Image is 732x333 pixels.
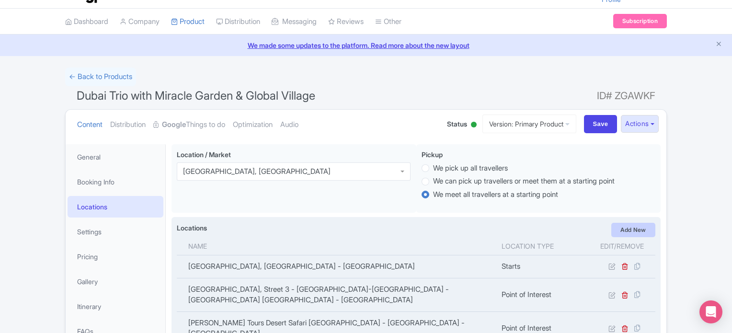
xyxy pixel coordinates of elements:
[422,150,443,159] span: Pickup
[496,255,589,278] td: Starts
[153,110,225,140] a: GoogleThings to do
[597,86,655,105] span: ID# ZGAWKF
[177,223,207,233] label: Locations
[77,110,103,140] a: Content
[433,163,508,174] label: We pick up all travellers
[216,9,260,35] a: Distribution
[715,39,722,50] button: Close announcement
[177,278,496,311] td: [GEOGRAPHIC_DATA], Street 3 - [GEOGRAPHIC_DATA]-[GEOGRAPHIC_DATA] - [GEOGRAPHIC_DATA] [GEOGRAPHIC...
[68,196,163,218] a: Locations
[328,9,364,35] a: Reviews
[496,278,589,311] td: Point of Interest
[589,237,655,255] th: Edit/Remove
[68,296,163,317] a: Itinerary
[584,115,618,133] input: Save
[611,223,655,237] a: Add New
[6,40,726,50] a: We made some updates to the platform. Read more about the new layout
[482,115,576,133] a: Version: Primary Product
[183,167,331,176] div: [GEOGRAPHIC_DATA], [GEOGRAPHIC_DATA]
[120,9,160,35] a: Company
[177,150,231,159] span: Location / Market
[433,176,615,187] label: We can pick up travellers or meet them at a starting point
[68,221,163,242] a: Settings
[272,9,317,35] a: Messaging
[68,246,163,267] a: Pricing
[68,171,163,193] a: Booking Info
[233,110,273,140] a: Optimization
[496,237,589,255] th: Location type
[65,68,136,86] a: ← Back to Products
[433,189,558,200] label: We meet all travellers at a starting point
[621,115,659,133] button: Actions
[171,9,205,35] a: Product
[280,110,298,140] a: Audio
[68,271,163,292] a: Gallery
[447,119,467,129] span: Status
[469,118,479,133] div: Active
[177,255,496,278] td: [GEOGRAPHIC_DATA], [GEOGRAPHIC_DATA] - [GEOGRAPHIC_DATA]
[77,89,315,103] span: Dubai Trio with Miracle Garden & Global Village
[613,14,667,28] a: Subscription
[177,237,496,255] th: Name
[699,300,722,323] div: Open Intercom Messenger
[68,146,163,168] a: General
[375,9,401,35] a: Other
[110,110,146,140] a: Distribution
[162,119,186,130] strong: Google
[65,9,108,35] a: Dashboard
